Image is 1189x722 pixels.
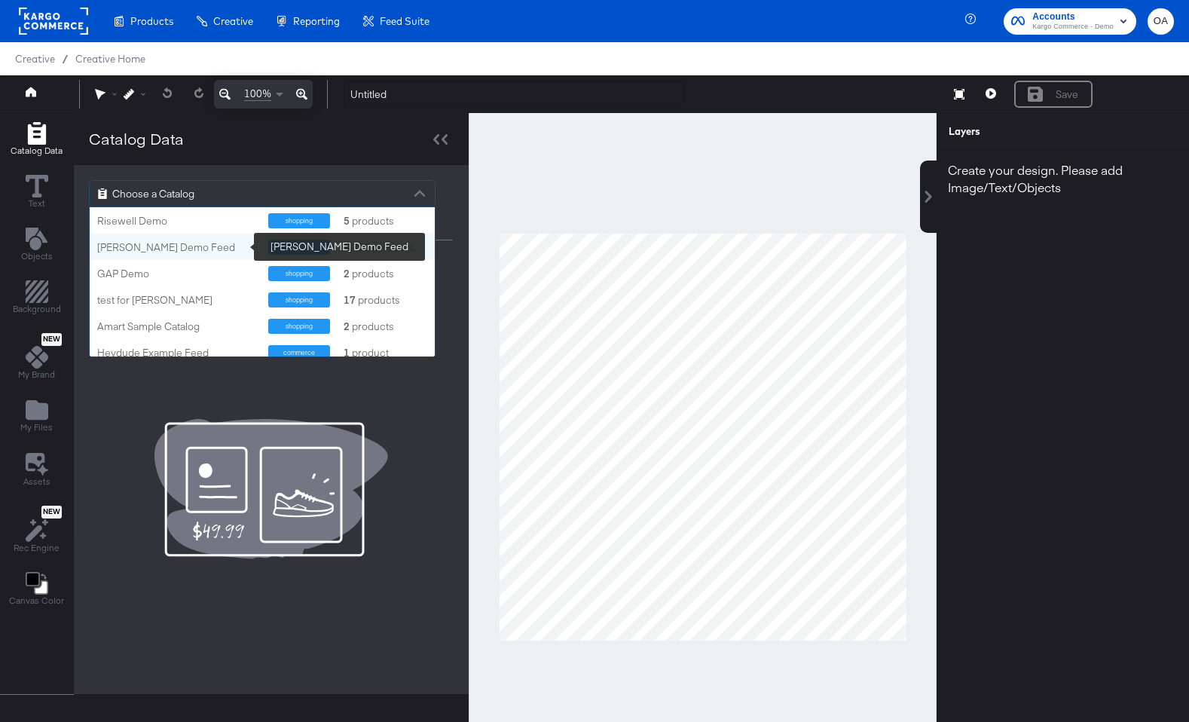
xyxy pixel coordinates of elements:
[18,369,55,381] span: My Brand
[341,214,352,228] strong: 5
[97,267,257,281] div: GAP Demo
[1004,8,1136,35] button: AccountsKargo Commerce - Demo
[1032,9,1114,25] span: Accounts
[12,224,62,267] button: Add Text
[14,542,60,554] span: Rec Engine
[268,292,330,307] div: shopping
[97,293,257,307] div: test for [PERSON_NAME]
[949,124,1102,139] div: Layers
[9,595,64,607] span: Canvas Color
[90,207,435,358] div: grid
[213,15,253,27] span: Creative
[41,507,62,517] span: New
[9,330,64,386] button: NewMy Brand
[97,346,257,360] div: Heydude Example Feed
[112,181,194,207] span: Choose a Catalog
[20,421,53,433] span: My Files
[341,293,387,307] div: products
[15,53,55,65] span: Creative
[1154,13,1168,30] span: OA
[341,346,387,360] div: product
[268,345,330,360] div: commerce
[268,213,330,228] div: shopping
[97,240,257,255] div: [PERSON_NAME] Demo Feed
[14,448,60,492] button: Assets
[268,319,330,334] div: shopping
[130,15,173,27] span: Products
[55,53,75,65] span: /
[341,214,387,228] div: products
[17,171,57,214] button: Text
[4,277,70,320] button: Add Rectangle
[29,197,45,210] span: Text
[937,151,1189,207] div: Create your design. Please add Image/Text/Objects
[41,335,62,344] span: New
[13,303,61,315] span: Background
[11,145,63,157] span: Catalog Data
[341,320,352,334] strong: 2
[5,502,69,558] button: NewRec Engine
[268,240,330,255] div: shopping
[341,320,387,334] div: products
[75,53,145,65] a: Creative Home
[89,128,184,150] div: Catalog Data
[11,396,62,439] button: Add Files
[341,240,372,255] strong: 1,313
[1148,8,1174,35] button: OA
[341,267,387,281] div: products
[244,87,271,101] span: 100%
[341,267,352,281] strong: 2
[380,15,429,27] span: Feed Suite
[1032,21,1114,33] span: Kargo Commerce - Demo
[341,293,358,307] strong: 17
[268,266,330,281] div: shopping
[23,476,50,488] span: Assets
[97,320,257,334] div: Amart Sample Catalog
[2,118,72,161] button: Add Rectangle
[341,240,387,255] div: products
[293,15,340,27] span: Reporting
[21,250,53,262] span: Objects
[341,346,352,360] strong: 1
[97,214,257,228] div: Risewell Demo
